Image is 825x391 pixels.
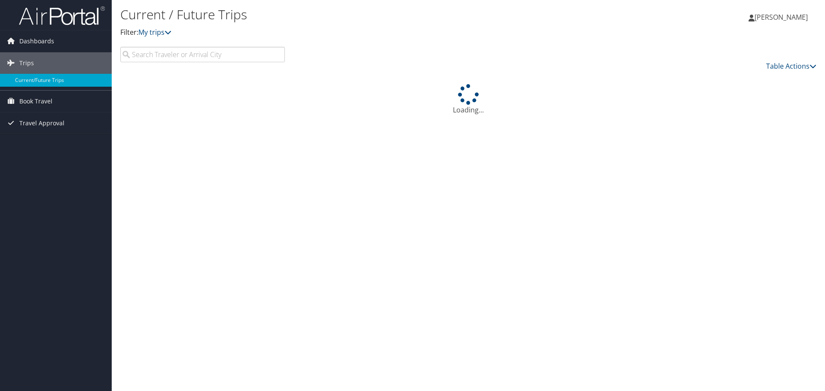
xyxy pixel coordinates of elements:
h1: Current / Future Trips [120,6,584,24]
span: Trips [19,52,34,74]
img: airportal-logo.png [19,6,105,26]
span: Book Travel [19,91,52,112]
a: [PERSON_NAME] [749,4,816,30]
input: Search Traveler or Arrival City [120,47,285,62]
p: Filter: [120,27,584,38]
a: My trips [138,27,171,37]
span: [PERSON_NAME] [755,12,808,22]
span: Travel Approval [19,112,64,134]
a: Table Actions [766,61,816,71]
div: Loading... [120,84,816,115]
span: Dashboards [19,30,54,52]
